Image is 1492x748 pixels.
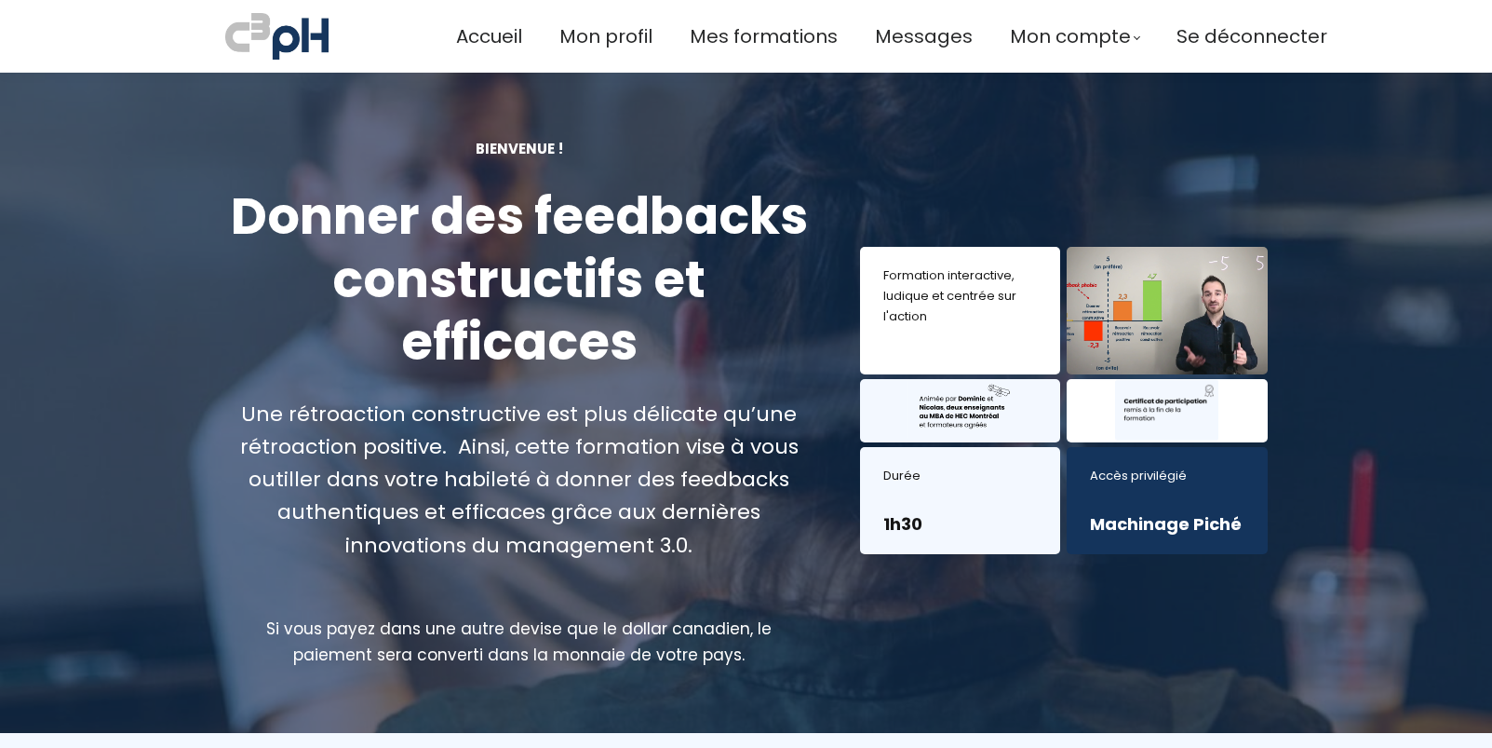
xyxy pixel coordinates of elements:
[883,512,1037,536] h3: 1h30
[559,21,652,52] a: Mon profil
[225,185,814,374] h1: Donner des feedbacks constructifs et efficaces
[1090,512,1243,536] p: Machinage Piché
[1090,466,1243,486] div: Accès privilégié
[225,616,814,668] div: Si vous payez dans une autre devise que le dollar canadien, le paiement sera converti dans la mon...
[456,21,522,52] a: Accueil
[225,138,814,159] div: Bienvenue !
[225,398,814,562] div: Une rétroaction constructive est plus délicate qu’une rétroaction positive. Ainsi, cette formatio...
[883,466,1037,486] div: Durée
[1176,21,1327,52] a: Se déconnecter
[875,21,973,52] a: Messages
[690,21,838,52] a: Mes formations
[225,9,329,63] img: a70bc7685e0efc0bd0b04b3506828469.jpeg
[1010,21,1131,52] span: Mon compte
[883,265,1037,327] div: Formation interactive, ludique et centrée sur l'action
